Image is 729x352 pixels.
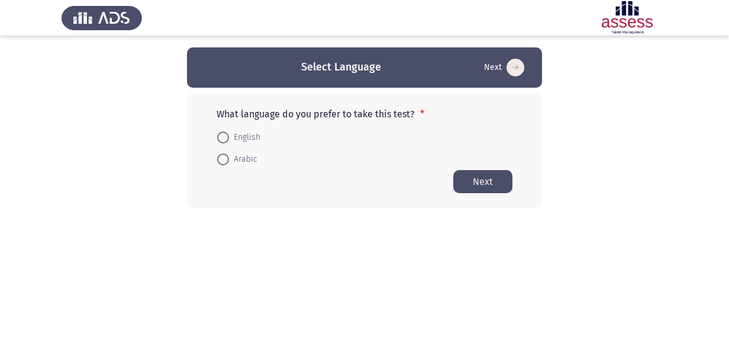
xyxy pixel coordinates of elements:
span: Arabic [229,152,257,167]
button: Start assessment [480,58,528,77]
span: English [229,130,260,145]
h3: Select Language [301,60,381,75]
img: Assessment logo of Leadership Styles - THL [587,1,667,34]
img: Assess Talent Management logo [62,1,142,34]
p: What language do you prefer to take this test? [217,108,512,120]
button: Start assessment [453,170,512,193]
